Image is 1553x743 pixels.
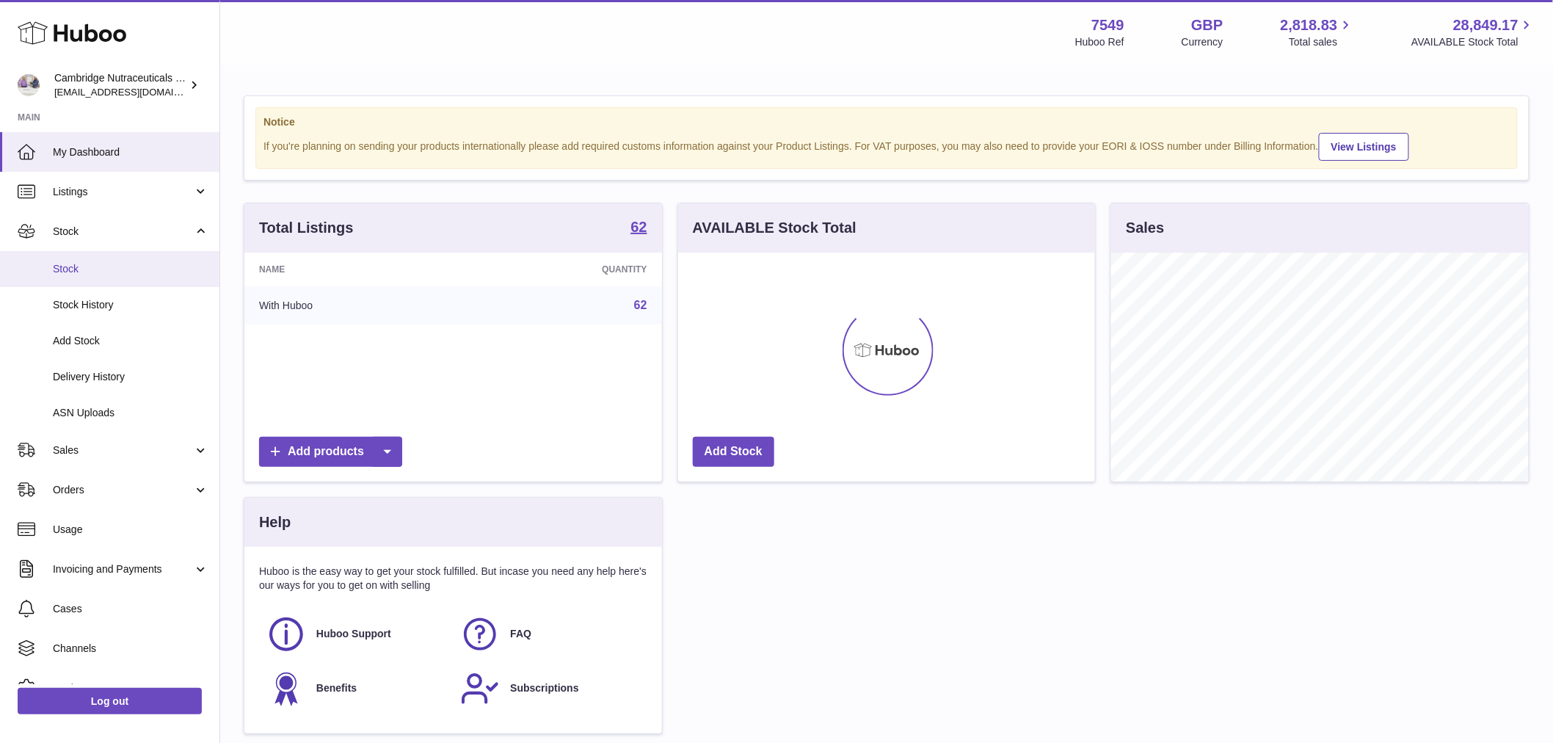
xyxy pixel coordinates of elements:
span: 28,849.17 [1453,15,1519,35]
div: Cambridge Nutraceuticals Ltd [54,71,186,99]
span: Channels [53,642,208,656]
span: Sales [53,443,193,457]
span: Settings [53,681,208,695]
span: Listings [53,185,193,199]
a: 62 [634,299,647,311]
a: Add products [259,437,402,467]
h3: AVAILABLE Stock Total [693,218,856,238]
span: ASN Uploads [53,406,208,420]
a: FAQ [460,615,639,654]
span: Benefits [316,681,357,695]
h3: Sales [1126,218,1164,238]
span: Delivery History [53,370,208,384]
a: View Listings [1319,133,1409,161]
strong: Notice [263,115,1510,129]
strong: 7549 [1091,15,1124,35]
span: Stock History [53,298,208,312]
span: Add Stock [53,334,208,348]
div: Huboo Ref [1075,35,1124,49]
a: Log out [18,688,202,714]
span: 2,818.83 [1281,15,1338,35]
span: Subscriptions [510,681,578,695]
a: 62 [630,220,647,237]
span: Total sales [1289,35,1354,49]
h3: Total Listings [259,218,354,238]
span: Stock [53,262,208,276]
a: Add Stock [693,437,774,467]
div: Currency [1182,35,1223,49]
div: If you're planning on sending your products internationally please add required customs informati... [263,131,1510,161]
a: 2,818.83 Total sales [1281,15,1355,49]
span: FAQ [510,627,531,641]
a: Subscriptions [460,669,639,708]
td: With Huboo [244,286,465,325]
strong: GBP [1191,15,1223,35]
p: Huboo is the easy way to get your stock fulfilled. But incase you need any help here's our ways f... [259,565,647,592]
th: Name [244,253,465,286]
span: Orders [53,483,193,497]
span: Cases [53,602,208,616]
span: Invoicing and Payments [53,562,193,576]
h3: Help [259,512,291,532]
img: qvc@camnutra.com [18,74,40,96]
span: AVAILABLE Stock Total [1411,35,1535,49]
span: Usage [53,523,208,537]
a: Huboo Support [266,615,445,654]
span: [EMAIL_ADDRESS][DOMAIN_NAME] [54,86,216,98]
th: Quantity [465,253,662,286]
span: Huboo Support [316,627,391,641]
a: Benefits [266,669,445,708]
strong: 62 [630,220,647,234]
span: My Dashboard [53,145,208,159]
a: 28,849.17 AVAILABLE Stock Total [1411,15,1535,49]
span: Stock [53,225,193,239]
